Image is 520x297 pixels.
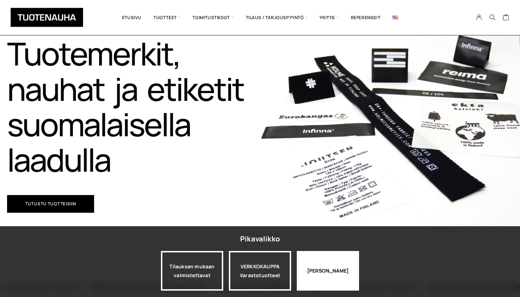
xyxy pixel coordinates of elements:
[148,5,186,30] span: Tuotteet
[7,36,260,177] h1: Tuotemerkit, nauhat ja etiketit suomalaisella laadulla​
[240,5,314,30] span: Tilaus / Tarjouspyyntö
[186,5,239,30] span: Toimitustiedot
[486,14,499,21] button: Search
[392,16,398,19] img: English
[313,5,345,30] span: Yritys
[7,195,94,213] a: Tutustu tuotteisiin
[161,251,223,291] a: Tilauksen mukaan valmistettavat
[472,14,486,21] a: My Account
[116,5,148,30] a: Etusivu
[11,8,83,27] img: Tuotenauha Oy
[240,233,280,245] div: Pikavalikko
[229,251,291,291] a: VERKKOKAUPPAVarastotuotteet
[229,251,291,291] div: VERKKOKAUPPA Varastotuotteet
[345,5,387,30] a: Referenssit
[260,20,520,229] img: Etusivu 1
[503,14,509,22] a: Cart
[297,251,359,291] div: [PERSON_NAME]
[25,202,76,206] span: Tutustu tuotteisiin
